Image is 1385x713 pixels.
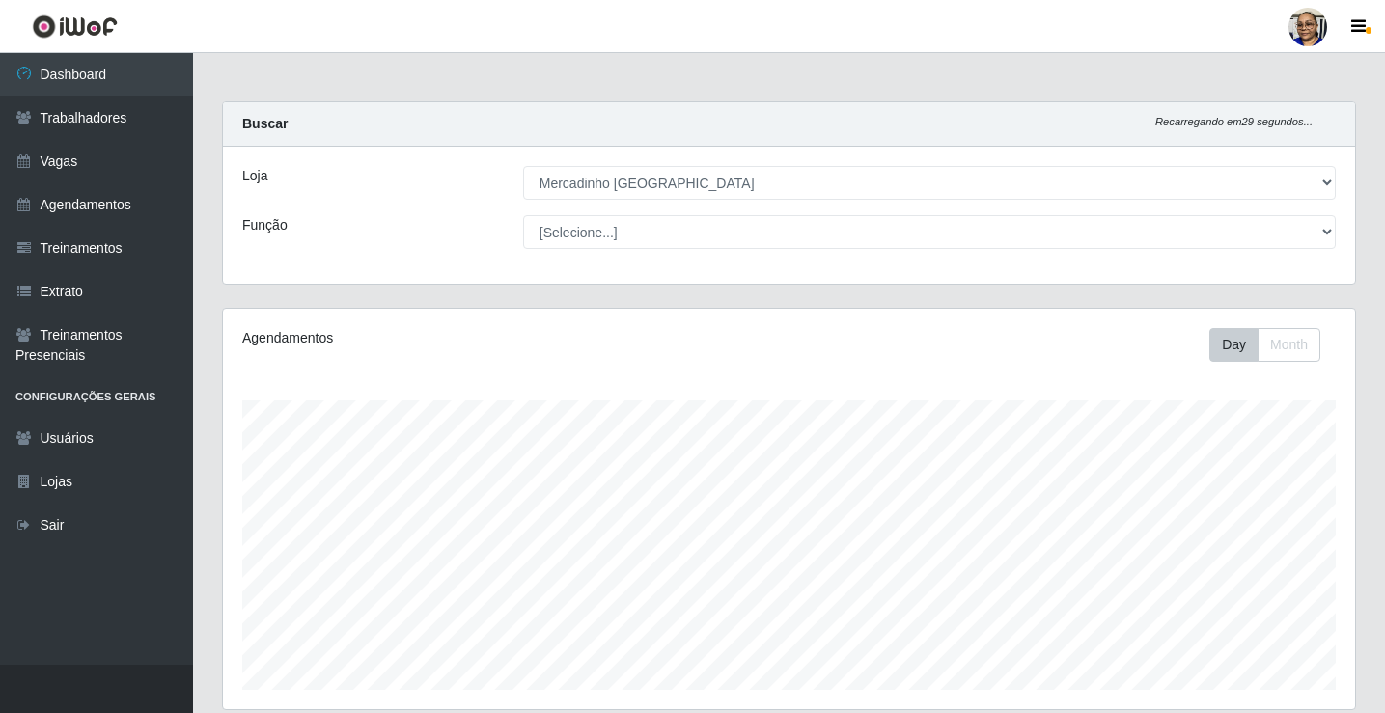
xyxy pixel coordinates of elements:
strong: Buscar [242,116,288,131]
label: Função [242,215,288,235]
label: Loja [242,166,267,186]
i: Recarregando em 29 segundos... [1155,116,1313,127]
div: Agendamentos [242,328,681,348]
div: Toolbar with button groups [1209,328,1336,362]
div: First group [1209,328,1320,362]
img: CoreUI Logo [32,14,118,39]
button: Day [1209,328,1259,362]
button: Month [1258,328,1320,362]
